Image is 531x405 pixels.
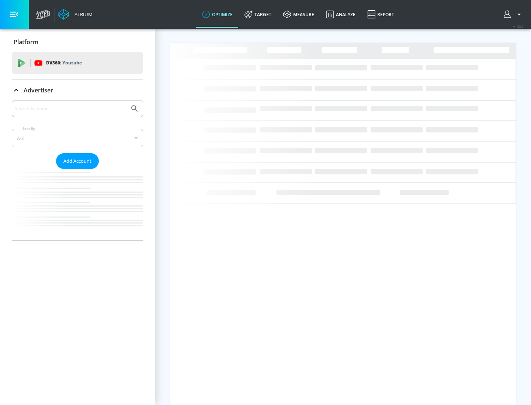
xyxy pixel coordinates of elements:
[12,80,143,101] div: Advertiser
[15,104,126,113] input: Search by name
[58,9,93,20] a: Atrium
[56,153,99,169] button: Add Account
[361,1,400,28] a: Report
[239,1,277,28] a: Target
[12,32,143,52] div: Platform
[12,52,143,74] div: DV360: Youtube
[12,169,143,240] nav: list of Advertiser
[12,129,143,147] div: A-Z
[63,157,91,165] span: Add Account
[46,59,82,67] p: DV360:
[196,1,239,28] a: optimize
[320,1,361,28] a: Analyze
[14,38,38,46] p: Platform
[72,11,93,18] div: Atrium
[62,59,82,67] p: Youtube
[12,100,143,240] div: Advertiser
[277,1,320,28] a: measure
[24,86,53,94] p: Advertiser
[513,24,524,28] span: v 4.32.0
[21,126,37,131] label: Sort By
